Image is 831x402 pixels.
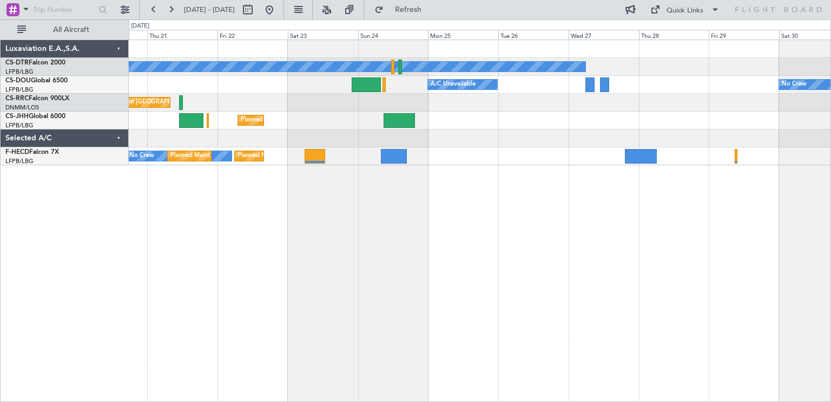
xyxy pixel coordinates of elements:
span: CS-RRC [5,95,29,102]
span: CS-DTR [5,60,29,66]
div: Wed 27 [569,30,639,40]
div: [DATE] [131,22,149,31]
button: Quick Links [645,1,725,18]
div: Planned Maint [GEOGRAPHIC_DATA] ([GEOGRAPHIC_DATA]) [241,112,411,128]
a: CS-RRCFalcon 900LX [5,95,69,102]
a: LFPB/LBG [5,157,34,165]
span: CS-JHH [5,113,29,120]
span: All Aircraft [28,26,114,34]
div: Thu 28 [639,30,709,40]
div: Planned Maint [GEOGRAPHIC_DATA] ([GEOGRAPHIC_DATA]) [170,148,341,164]
div: Fri 22 [217,30,288,40]
span: [DATE] - [DATE] [184,5,235,15]
div: No Crew [129,148,154,164]
span: Refresh [386,6,431,14]
a: LFPB/LBG [5,68,34,76]
a: CS-DTRFalcon 2000 [5,60,65,66]
a: LFPB/LBG [5,86,34,94]
a: LFPB/LBG [5,121,34,129]
div: Thu 21 [147,30,217,40]
a: CS-DOUGlobal 6500 [5,77,68,84]
div: Quick Links [667,5,703,16]
a: DNMM/LOS [5,103,39,112]
a: CS-JHHGlobal 6000 [5,113,65,120]
div: Sat 23 [288,30,358,40]
div: A/C Unavailable [431,76,476,93]
button: All Aircraft [12,21,117,38]
div: Sun 24 [358,30,428,40]
div: Fri 29 [709,30,779,40]
input: Trip Number [33,2,95,18]
div: No Crew [782,76,807,93]
a: F-HECDFalcon 7X [5,149,59,155]
div: Planned Maint [GEOGRAPHIC_DATA] ([GEOGRAPHIC_DATA]) [238,148,408,164]
div: Mon 25 [428,30,498,40]
span: F-HECD [5,149,29,155]
button: Refresh [370,1,434,18]
div: Tue 26 [498,30,569,40]
span: CS-DOU [5,77,31,84]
